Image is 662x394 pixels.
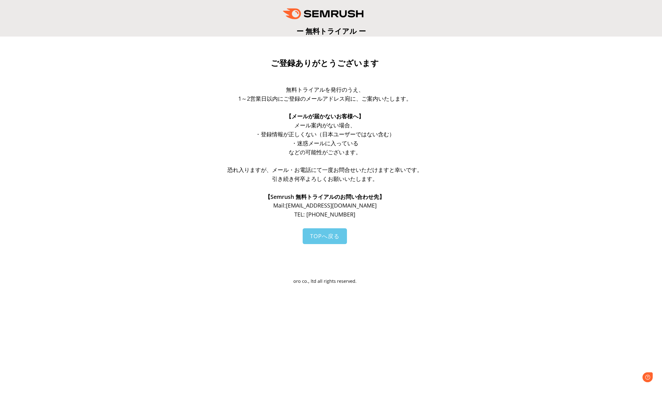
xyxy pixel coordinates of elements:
span: TEL: [PHONE_NUMBER] [294,211,355,218]
span: 無料トライアルを発行のうえ、 [286,86,364,93]
span: ご登録ありがとうございます [271,59,379,68]
span: ー 無料トライアル ー [296,26,366,36]
span: ・迷惑メールに入っている [292,139,358,147]
iframe: Help widget launcher [607,370,655,387]
span: oro co., ltd all rights reserved. [293,278,357,284]
span: などの可能性がございます。 [289,148,361,156]
span: 1～2営業日以内にご登録のメールアドレス宛に、ご案内いたします。 [238,95,412,102]
span: 【Semrush 無料トライアルのお問い合わせ先】 [265,193,385,200]
a: TOPへ戻る [303,228,347,244]
span: TOPへ戻る [310,232,340,240]
span: Mail: [EMAIL_ADDRESS][DOMAIN_NAME] [273,202,377,209]
span: 【メールが届かないお客様へ】 [286,112,364,120]
span: ・登録情報が正しくない（日本ユーザーではない含む） [255,130,395,138]
span: メール案内がない場合、 [294,121,356,129]
span: 恐れ入りますが、メール・お電話にて一度お問合せいただけますと幸いです。 [227,166,423,173]
span: 引き続き何卒よろしくお願いいたします。 [272,175,378,182]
